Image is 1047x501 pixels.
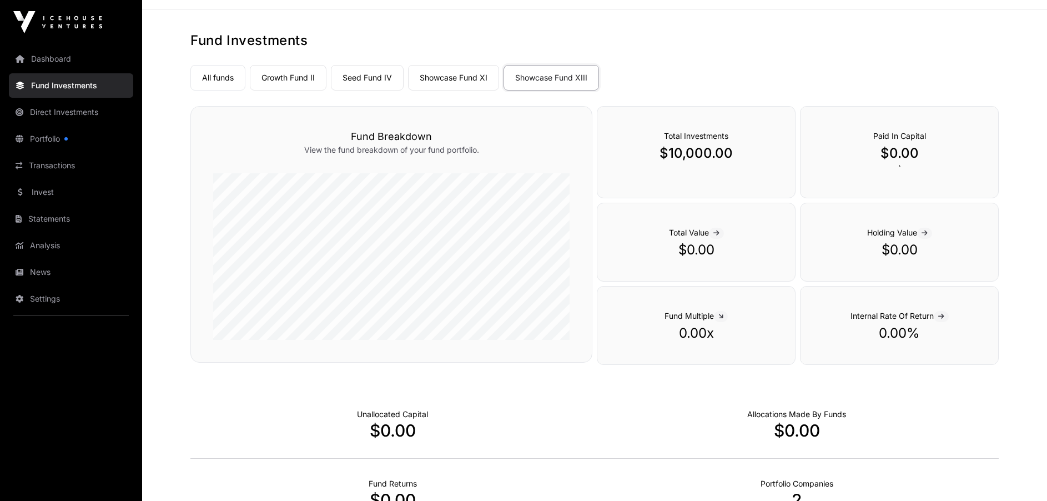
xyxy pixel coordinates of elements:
[213,144,570,156] p: View the fund breakdown of your fund portfolio.
[800,106,999,198] div: `
[213,129,570,144] h3: Fund Breakdown
[620,324,773,342] p: 0.00x
[665,311,728,320] span: Fund Multiple
[190,65,245,91] a: All funds
[823,324,976,342] p: 0.00%
[823,241,976,259] p: $0.00
[369,478,417,489] p: Realised Returns from Funds
[991,448,1047,501] iframe: Chat Widget
[664,131,728,141] span: Total Investments
[9,287,133,311] a: Settings
[9,100,133,124] a: Direct Investments
[9,153,133,178] a: Transactions
[873,131,926,141] span: Paid In Capital
[620,241,773,259] p: $0.00
[504,65,599,91] a: Showcase Fund XIII
[669,228,724,237] span: Total Value
[9,73,133,98] a: Fund Investments
[620,144,773,162] p: $10,000.00
[867,228,932,237] span: Holding Value
[331,65,404,91] a: Seed Fund IV
[190,420,595,440] p: $0.00
[250,65,326,91] a: Growth Fund II
[9,233,133,258] a: Analysis
[9,180,133,204] a: Invest
[595,420,999,440] p: $0.00
[357,409,428,420] p: Cash not yet allocated
[761,478,833,489] p: Number of Companies Deployed Into
[823,144,976,162] p: $0.00
[9,207,133,231] a: Statements
[850,311,949,320] span: Internal Rate Of Return
[747,409,846,420] p: Capital Deployed Into Companies
[9,127,133,151] a: Portfolio
[9,47,133,71] a: Dashboard
[190,32,999,49] h1: Fund Investments
[9,260,133,284] a: News
[408,65,499,91] a: Showcase Fund XI
[13,11,102,33] img: Icehouse Ventures Logo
